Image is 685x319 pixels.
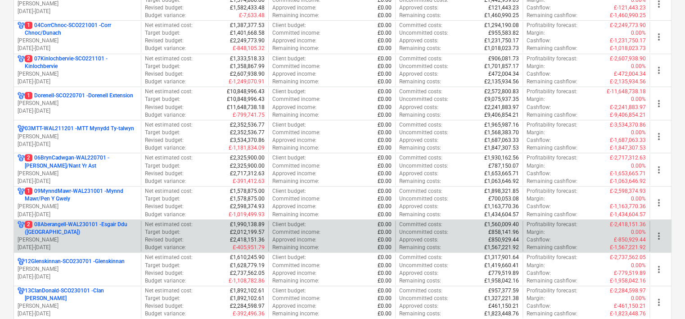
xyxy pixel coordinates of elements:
[272,63,320,70] p: Committed income :
[631,63,646,70] p: 0.00%
[399,4,438,12] p: Approved costs :
[610,178,646,185] p: £-1,063,646.92
[484,63,519,70] p: £1,701,857.17
[230,236,265,244] p: £2,418,151.36
[399,22,442,29] p: Committed costs :
[399,211,441,219] p: Remaining costs :
[484,111,519,119] p: £9,406,854.21
[25,221,32,228] span: 2
[527,187,577,195] p: Profitability forecast :
[18,236,137,244] p: [PERSON_NAME]
[272,203,316,210] p: Approved income :
[610,154,646,162] p: £-2,717,312.63
[18,302,137,310] p: [PERSON_NAME]
[230,63,265,70] p: £1,358,867.99
[399,162,448,170] p: Uncommitted costs :
[145,22,192,29] p: Net estimated cost :
[25,125,134,132] p: 03MTT-WAL211201 - MTT Mynydd Ty-talwyn
[610,211,646,219] p: £-1,434,604.57
[272,96,320,103] p: Committed income :
[527,211,577,219] p: Remaining cashflow :
[378,211,392,219] p: £0.00
[653,264,664,275] span: more_vert
[610,37,646,45] p: £-1,231,750.17
[230,187,265,195] p: £1,578,875.00
[399,187,442,195] p: Committed costs :
[18,133,137,141] p: [PERSON_NAME]
[378,203,392,210] p: £0.00
[230,55,265,63] p: £1,333,518.33
[18,273,137,281] p: [DATE] - [DATE]
[18,310,137,318] p: [DATE] - [DATE]
[527,63,545,70] p: Margin :
[272,104,316,111] p: Approved income :
[230,4,265,12] p: £1,582,433.48
[18,244,137,251] p: [DATE] - [DATE]
[229,78,265,86] p: £-1,249,070.91
[272,154,306,162] p: Client budget :
[527,4,551,12] p: Cashflow :
[18,55,137,86] div: 207Kinlochbervie-SCO221101 -Kinlochbervie[PERSON_NAME][DATE]-[DATE]
[399,96,448,103] p: Uncommitted costs :
[18,125,137,148] div: 03MTT-WAL211201 -MTT Mynydd Ty-talwyn[PERSON_NAME][DATE]-[DATE]
[488,29,519,37] p: £955,583.82
[18,211,137,219] p: [DATE] - [DATE]
[631,162,646,170] p: 0.00%
[378,12,392,19] p: £0.00
[378,228,392,236] p: £0.00
[484,144,519,152] p: £1,847,307.53
[145,203,183,210] p: Revised budget :
[378,55,392,63] p: £0.00
[527,55,577,63] p: Profitability forecast :
[230,29,265,37] p: £1,401,668.58
[272,221,306,228] p: Client budget :
[610,187,646,195] p: £-2,598,374.93
[610,104,646,111] p: £-2,241,883.97
[25,187,137,203] p: 09MynndMawr-WAL231001 - Mynnd Mawr/Pen Y Gwely
[640,276,685,319] iframe: Chat Widget
[25,22,137,37] p: 04CorrChnoc-SCO221001 - Corr Chnoc/Dunach
[233,111,265,119] p: £-799,741.75
[399,154,442,162] p: Committed costs :
[399,63,448,70] p: Uncommitted costs :
[399,104,438,111] p: Approved costs :
[145,4,183,12] p: Revised budget :
[610,78,646,86] p: £-2,135,934.56
[484,221,519,228] p: £1,560,009.40
[272,12,319,19] p: Remaining income :
[631,228,646,236] p: 0.00%
[527,154,577,162] p: Profitability forecast :
[230,170,265,178] p: £2,717,312.63
[227,88,265,96] p: £10,848,996.43
[610,12,646,19] p: £-1,460,990.25
[229,144,265,152] p: £-1,181,834.09
[145,129,180,137] p: Target budget :
[272,78,319,86] p: Remaining income :
[527,162,545,170] p: Margin :
[229,211,265,219] p: £-1,019,499.93
[399,70,438,78] p: Approved costs :
[272,29,320,37] p: Committed income :
[378,37,392,45] p: £0.00
[272,211,319,219] p: Remaining income :
[610,170,646,178] p: £-1,653,665.71
[610,203,646,210] p: £-1,163,770.36
[378,29,392,37] p: £0.00
[145,37,183,45] p: Revised budget :
[631,129,646,137] p: 0.00%
[610,55,646,63] p: £-2,607,938.90
[25,258,125,265] p: 12Glenskinnan-SCO230701 - Glenskinnan
[18,100,137,107] p: [PERSON_NAME]
[614,4,646,12] p: £-121,443.23
[378,70,392,78] p: £0.00
[527,45,577,52] p: Remaining cashflow :
[484,96,519,103] p: £9,075,937.35
[527,70,551,78] p: Cashflow :
[610,144,646,152] p: £-1,847,307.53
[272,37,316,45] p: Approved income :
[527,137,551,144] p: Cashflow :
[399,29,448,37] p: Uncommitted costs :
[399,12,441,19] p: Remaining costs :
[18,187,137,219] div: 109MynndMawr-WAL231001 -Mynnd Mawr/Pen Y Gwely[PERSON_NAME][DATE]-[DATE]
[399,45,441,52] p: Remaining costs :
